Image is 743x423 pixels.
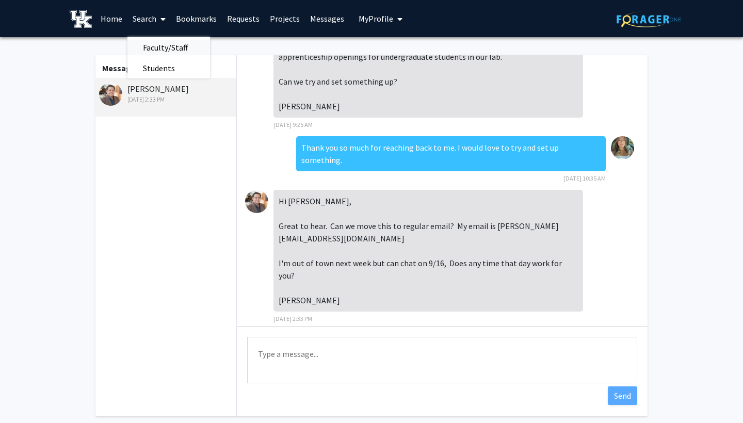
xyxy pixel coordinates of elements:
img: Warren Alilain [99,83,122,106]
span: My Profile [359,13,393,24]
a: Faculty/Staff [127,40,210,55]
a: Projects [265,1,305,37]
a: Home [95,1,127,37]
a: Requests [222,1,265,37]
span: [DATE] 2:33 PM [273,315,312,322]
div: Hi [PERSON_NAME], Thank you for the note. I think it would be great if we could chat. We have pot... [273,8,583,118]
textarea: Message [247,337,637,383]
a: Bookmarks [171,1,222,37]
a: Search [127,1,171,37]
div: Hi [PERSON_NAME], Great to hear. Can we move this to regular email? My email is [PERSON_NAME][EMA... [273,190,583,312]
span: Faculty/Staff [127,37,203,58]
a: Students [127,60,210,76]
iframe: Chat [8,377,44,415]
div: Thank you so much for reaching back to me. I would love to try and set up something. [296,136,606,171]
div: [DATE] 2:33 PM [99,95,234,104]
a: Messages [305,1,349,37]
img: University of Kentucky Logo [70,10,92,28]
span: [DATE] 9:25 AM [273,121,313,128]
span: [DATE] 10:35 AM [563,174,606,182]
img: Veronica Pereira [611,136,634,159]
span: Students [127,58,190,78]
button: Send [608,386,637,405]
img: ForagerOne Logo [617,11,681,27]
div: [PERSON_NAME] [99,83,234,104]
img: Warren Alilain [245,190,268,213]
b: Messages [102,63,140,73]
